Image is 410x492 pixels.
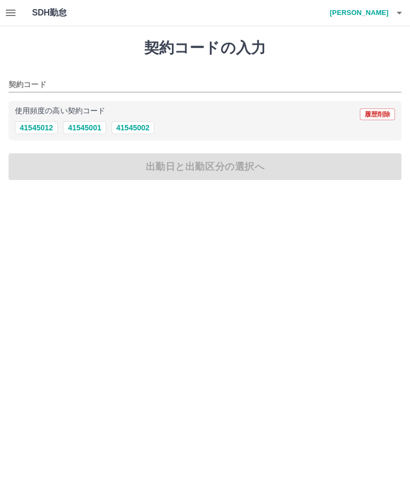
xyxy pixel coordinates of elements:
[360,108,395,120] button: 履歴削除
[15,107,105,115] p: 使用頻度の高い契約コード
[15,121,58,134] button: 41545012
[112,121,154,134] button: 41545002
[63,121,106,134] button: 41545001
[9,39,401,57] h1: 契約コードの入力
